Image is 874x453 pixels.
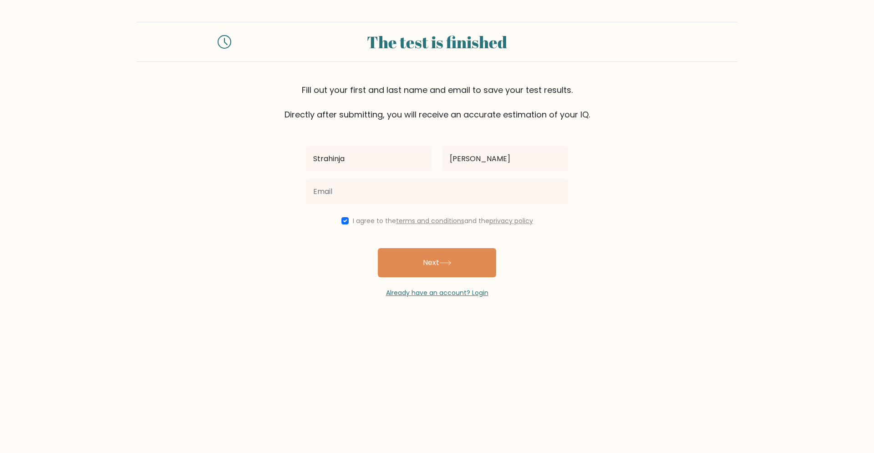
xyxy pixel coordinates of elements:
[386,288,488,297] a: Already have an account? Login
[306,179,568,204] input: Email
[442,146,568,172] input: Last name
[137,84,737,121] div: Fill out your first and last name and email to save your test results. Directly after submitting,...
[489,216,533,225] a: privacy policy
[306,146,432,172] input: First name
[353,216,533,225] label: I agree to the and the
[378,248,496,277] button: Next
[242,30,632,54] div: The test is finished
[396,216,464,225] a: terms and conditions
